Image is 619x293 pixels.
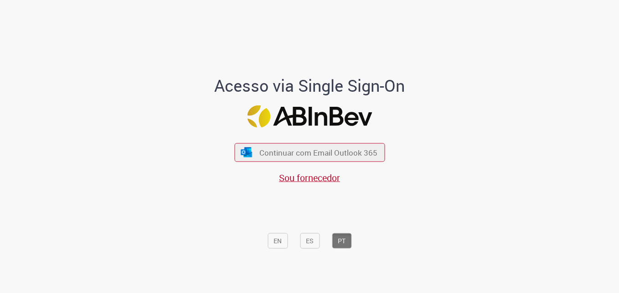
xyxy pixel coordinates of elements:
img: ícone Azure/Microsoft 360 [240,147,253,157]
a: Sou fornecedor [279,172,340,184]
button: PT [332,233,351,249]
img: Logo ABInBev [247,105,372,128]
button: ES [300,233,320,249]
span: Continuar com Email Outlook 365 [259,147,377,158]
h1: Acesso via Single Sign-On [183,76,436,94]
button: ícone Azure/Microsoft 360 Continuar com Email Outlook 365 [234,143,385,162]
button: EN [268,233,288,249]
